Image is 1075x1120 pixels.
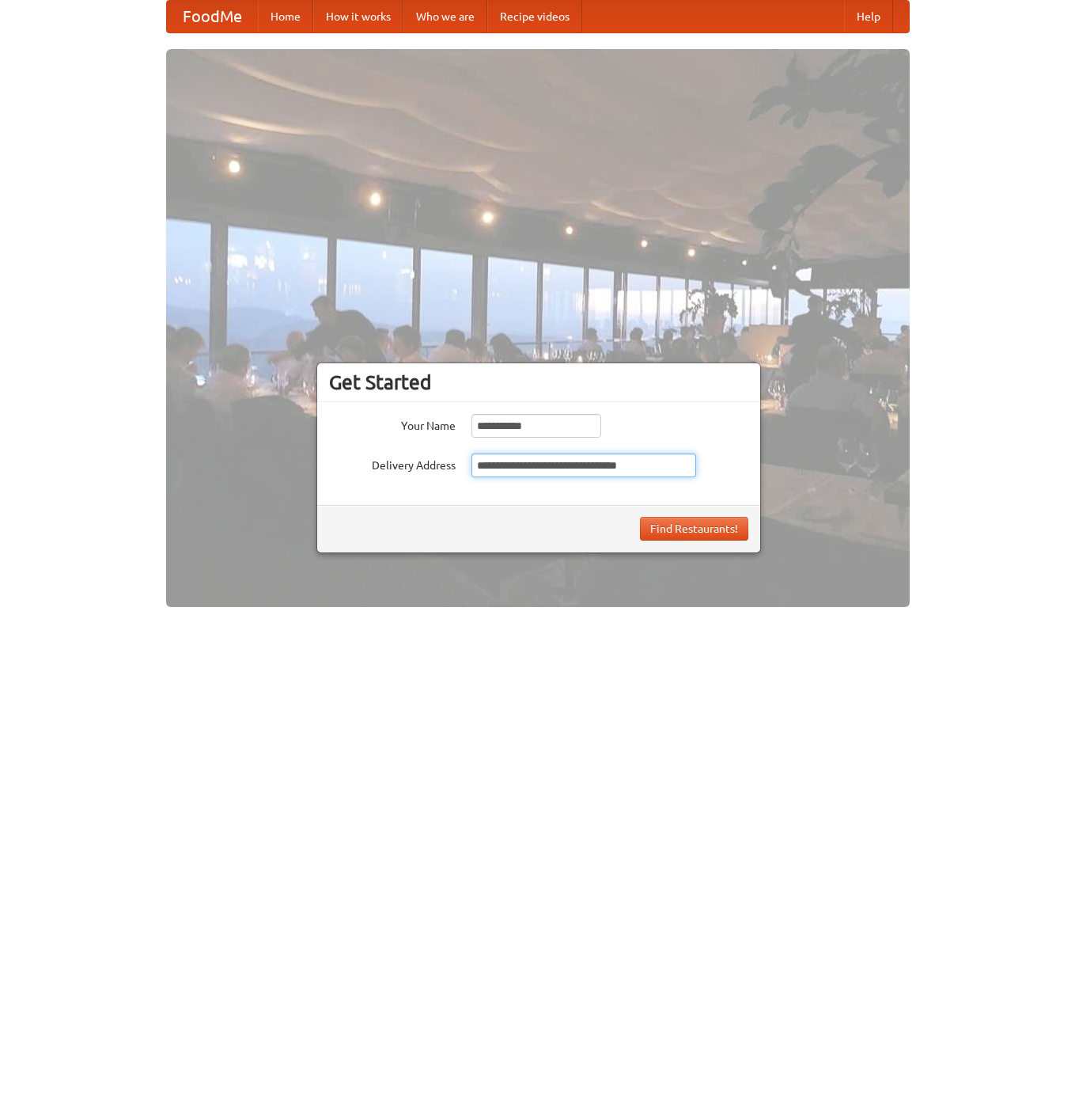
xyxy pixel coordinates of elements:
a: Help [844,1,893,32]
a: Recipe videos [487,1,582,32]
button: Find Restaurants! [640,517,748,541]
label: Delivery Address [329,454,456,473]
a: Home [258,1,313,32]
a: Who we are [403,1,487,32]
label: Your Name [329,414,456,434]
a: FoodMe [167,1,258,32]
a: How it works [313,1,403,32]
h3: Get Started [329,370,748,394]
